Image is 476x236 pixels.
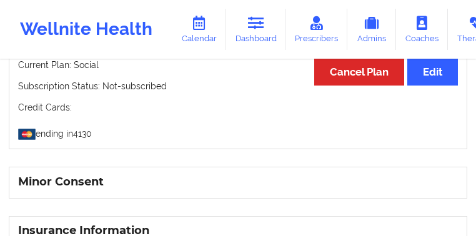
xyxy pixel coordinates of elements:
[226,9,286,50] a: Dashboard
[18,175,458,189] h3: Minor Consent
[285,9,347,50] a: Prescribers
[18,59,458,71] p: Current Plan: Social
[172,9,226,50] a: Calendar
[347,9,396,50] a: Admins
[396,9,448,50] a: Coaches
[314,59,404,86] button: Cancel Plan
[18,80,458,92] p: Subscription Status: Not-subscribed
[407,59,458,86] button: Edit
[18,122,458,140] p: ending in 4130
[18,101,458,114] p: Credit Cards:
